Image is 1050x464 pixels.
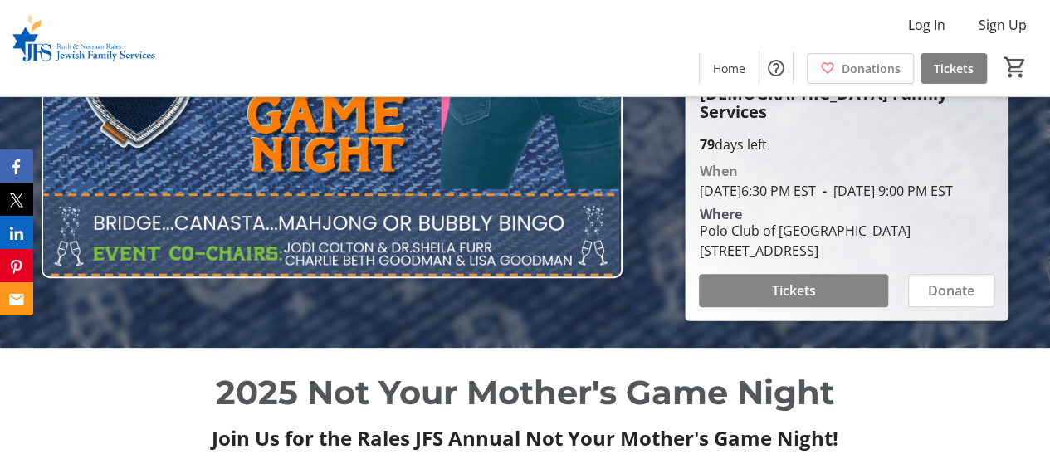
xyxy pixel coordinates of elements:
span: Sign Up [979,15,1027,35]
div: When [699,161,737,181]
span: Donations [842,60,901,77]
button: Help [759,51,793,85]
span: Tickets [772,281,816,300]
span: Home [713,60,745,77]
span: 79 [699,135,714,154]
div: [STREET_ADDRESS] [699,241,910,261]
div: Where [699,208,741,221]
span: [DATE] 9:00 PM EST [815,182,952,200]
span: - [815,182,833,200]
img: Ruth & Norman Rales Jewish Family Services's Logo [10,7,158,90]
button: Tickets [699,274,888,307]
button: Log In [895,12,959,38]
button: Donate [908,274,994,307]
a: Tickets [921,53,987,84]
p: days left [699,134,994,154]
span: Tickets [934,60,974,77]
a: Home [700,53,759,84]
span: [DATE] 6:30 PM EST [699,182,815,200]
button: Cart [1000,52,1030,82]
p: By: [PERSON_NAME] & [PERSON_NAME] [DEMOGRAPHIC_DATA] Family Services [699,48,994,121]
strong: Join Us for the Rales JFS Annual Not Your Mother's Game Night! [212,424,838,452]
span: Donate [928,281,974,300]
span: Log In [908,15,945,35]
p: 2025 Not Your Mother's Game Night [185,368,865,418]
a: Donations [807,53,914,84]
div: Polo Club of [GEOGRAPHIC_DATA] [699,221,910,241]
button: Sign Up [965,12,1040,38]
